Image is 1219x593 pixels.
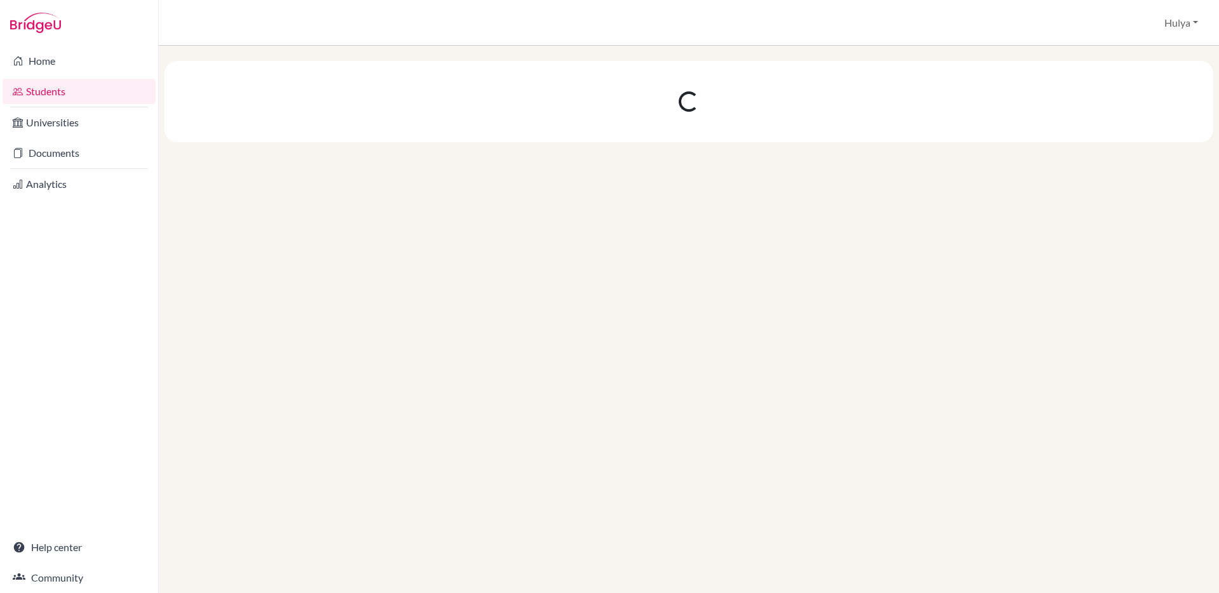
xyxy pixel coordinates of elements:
[3,79,156,104] a: Students
[3,565,156,590] a: Community
[3,48,156,74] a: Home
[3,110,156,135] a: Universities
[3,140,156,166] a: Documents
[10,13,61,33] img: Bridge-U
[3,171,156,197] a: Analytics
[1159,11,1204,35] button: Hulya
[3,535,156,560] a: Help center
